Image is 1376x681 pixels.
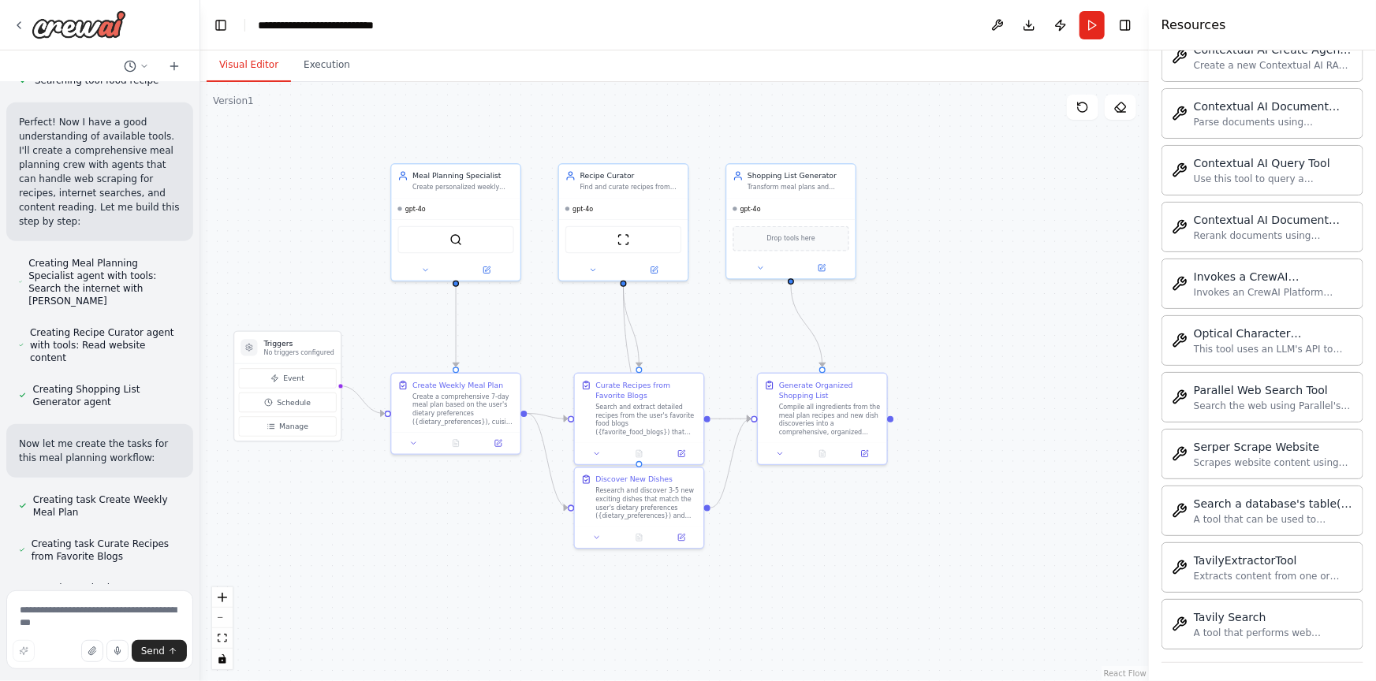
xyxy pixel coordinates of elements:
div: TavilyExtractorTool [1194,553,1353,568]
div: This tool uses an LLM's API to extract text from an image file. [1194,343,1353,355]
img: Invokecrewaiautomationtool [1172,276,1188,292]
button: toggle interactivity [212,649,233,669]
button: Switch to previous chat [117,57,155,76]
span: Event [283,373,304,383]
span: Creating Shopping List Generator agent [32,383,181,408]
div: Recipe CuratorFind and curate recipes from {favorite_food_blogs} and discover new dishes that mat... [558,163,689,281]
img: Ocrtool [1172,333,1188,348]
img: Tavilyextractortool [1172,560,1188,575]
button: Hide right sidebar [1114,14,1136,36]
div: A tool that can be used to semantic search a query from a database. [1194,513,1353,526]
button: Open in side panel [663,531,699,544]
button: fit view [212,628,233,649]
img: Serperscrapewebsitetool [1172,446,1188,462]
div: Serper Scrape Website [1194,439,1353,455]
div: Meal Planning Specialist [412,170,514,180]
div: TriggersNo triggers configuredEventScheduleManage [233,331,341,442]
img: Tavilysearchtool [1172,616,1188,632]
div: Meal Planning SpecialistCreate personalized weekly meal plans based on {dietary_preferences}, {nu... [390,163,521,281]
img: Contextualaicreateagenttool [1172,49,1188,65]
div: Extracts content from one or more web pages using the Tavily API. Returns structured data. [1194,570,1353,582]
g: Edge from 5940fb7c-04e5-425f-8d4a-78249714a2f9 to aac79162-3c54-4857-bb87-cfbcb130c376 [528,408,569,424]
div: Search the web using Parallel's Search API (v1beta). Returns ranked results with compressed excer... [1194,400,1353,412]
button: No output available [800,448,845,460]
span: Send [141,645,165,657]
img: Contextualaiquerytool [1172,162,1188,178]
img: Logo [32,10,126,39]
nav: breadcrumb [258,17,409,33]
div: Invokes an CrewAI Platform Automation using API [1194,286,1353,299]
img: Contextualaiparsetool [1172,106,1188,121]
p: Now let me create the tasks for this meal planning workflow: [19,437,181,465]
g: Edge from 89db73c6-3e89-4eef-8dd1-bb676925412d to 7eadb65b-756f-4341-bf07-a473c74ca5d9 [786,285,828,367]
g: Edge from 75243591-76bc-4c9d-adf0-7f58a0a61e9d to 7eadb65b-756f-4341-bf07-a473c74ca5d9 [710,414,751,513]
div: Contextual AI Document Reranker [1194,212,1353,228]
span: Creating Meal Planning Specialist agent with tools: Search the internet with [PERSON_NAME] [28,257,181,307]
span: Creating task Discover New Dishes [34,582,181,607]
h3: Triggers [264,338,334,348]
button: Upload files [81,640,103,662]
div: Recipe Curator [580,170,682,180]
div: Scrapes website content using Serper's scraping API. This tool can extract clean, readable conten... [1194,456,1353,469]
span: gpt-4o [405,205,426,214]
div: Version 1 [213,95,254,107]
button: No output available [617,531,661,544]
button: Manage [239,417,337,437]
g: Edge from f1da5a9b-ba41-4670-9365-efc46a83cd4b to aac79162-3c54-4857-bb87-cfbcb130c376 [618,286,644,367]
div: Discover New DishesResearch and discover 3-5 new exciting dishes that match the user's dietary pr... [574,467,705,549]
p: No triggers configured [264,348,334,357]
button: zoom in [212,587,233,608]
div: Research and discover 3-5 new exciting dishes that match the user's dietary preferences ({dietary... [595,487,697,520]
div: Create a comprehensive 7-day meal plan based on the user's dietary preferences ({dietary_preferen... [412,393,514,426]
button: Open in side panel [457,264,516,277]
div: Invokes a CrewAI Automation [1194,269,1353,285]
div: Discover New Dishes [595,474,673,485]
div: Search and extract detailed recipes from the user's favorite food blogs ({favorite_food_blogs}) t... [595,403,697,436]
button: Open in side panel [480,437,516,449]
div: Generate Organized Shopping ListCompile all ingredients from the meal plan recipes and new dish d... [757,373,888,466]
div: Shopping List Generator [748,170,849,180]
p: Perfect! Now I have a good understanding of available tools. I'll create a comprehensive meal pla... [19,115,181,229]
div: React Flow controls [212,587,233,669]
img: SerperDevTool [449,233,462,246]
button: Execution [291,49,363,82]
button: Visual Editor [207,49,291,82]
div: Create Weekly Meal PlanCreate a comprehensive 7-day meal plan based on the user's dietary prefere... [390,373,521,455]
div: Find and curate recipes from {favorite_food_blogs} and discover new dishes that match {dietary_pr... [580,183,682,192]
span: Creating task Create Weekly Meal Plan [33,493,181,519]
g: Edge from 0b650f00-4e5b-4840-a944-0d065cceedcd to 5940fb7c-04e5-425f-8d4a-78249714a2f9 [451,286,461,367]
div: A tool that performs web searches using the Tavily Search API. It returns a JSON object containin... [1194,627,1353,639]
img: Contextualaireranktool [1172,219,1188,235]
div: Parallel Web Search Tool [1194,382,1353,398]
button: No output available [434,437,478,449]
div: Tavily Search [1194,609,1353,625]
div: Transform meal plans and recipes into organized, categorized shopping lists. Group ingredients by... [748,183,849,192]
h4: Resources [1162,16,1226,35]
span: gpt-4o [740,205,761,214]
div: Parse documents using Contextual AI's advanced document parser [1194,116,1353,128]
button: Hide left sidebar [210,14,232,36]
img: Parallelsearchtool [1172,389,1188,405]
span: gpt-4o [572,205,593,214]
div: Curate Recipes from Favorite Blogs [595,380,697,401]
div: Use this tool to query a Contextual AI RAG agent with access to your documents [1194,173,1353,185]
span: Creating Recipe Curator agent with tools: Read website content [30,326,181,364]
div: Search a database's table(s) content [1194,496,1353,512]
g: Edge from triggers to 5940fb7c-04e5-425f-8d4a-78249714a2f9 [340,381,385,419]
div: Create a new Contextual AI RAG agent with documents and datastore [1194,59,1353,72]
button: Click to speak your automation idea [106,640,129,662]
button: Schedule [239,393,337,412]
img: ScrapeWebsiteTool [617,233,630,246]
div: Rerank documents using Contextual AI's instruction-following reranker [1194,229,1353,242]
div: Generate Organized Shopping List [779,380,881,401]
span: Drop tools here [766,233,815,244]
div: Create personalized weekly meal plans based on {dietary_preferences}, {number_of_meals} per day, ... [412,183,514,192]
span: Schedule [277,397,311,407]
span: Manage [279,422,308,432]
button: Open in side panel [663,448,699,460]
button: Open in side panel [847,448,883,460]
g: Edge from 5940fb7c-04e5-425f-8d4a-78249714a2f9 to 75243591-76bc-4c9d-adf0-7f58a0a61e9d [528,408,569,513]
div: Curate Recipes from Favorite BlogsSearch and extract detailed recipes from the user's favorite fo... [574,373,705,466]
a: React Flow attribution [1104,669,1147,678]
button: zoom out [212,608,233,628]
